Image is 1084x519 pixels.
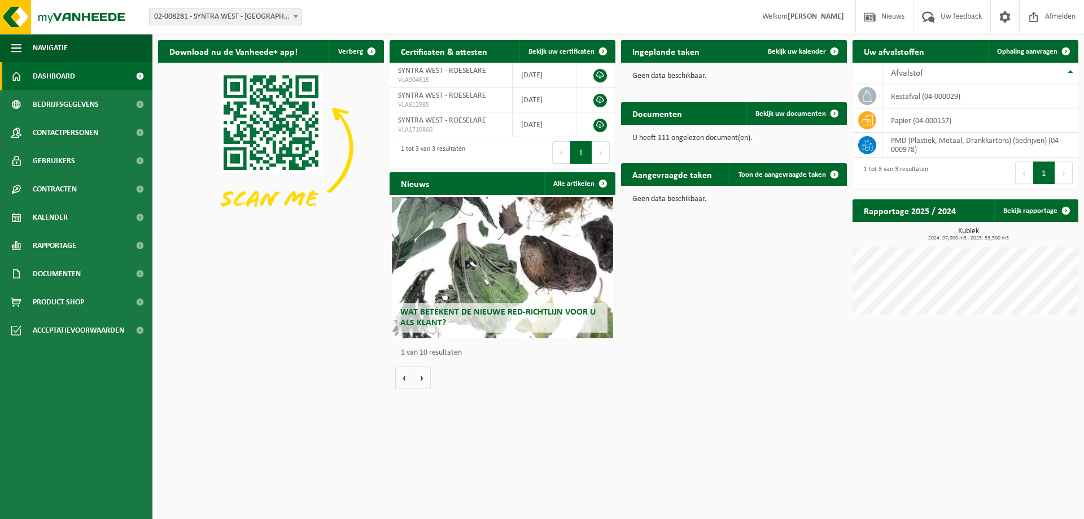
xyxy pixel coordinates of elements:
button: Previous [552,141,570,164]
span: Contactpersonen [33,119,98,147]
h2: Certificaten & attesten [390,40,499,62]
span: VLA612985 [398,101,504,110]
span: 2024: 97,900 m3 - 2025: 53,500 m3 [858,235,1078,241]
button: 1 [570,141,592,164]
h2: Download nu de Vanheede+ app! [158,40,309,62]
td: papier (04-000157) [882,108,1078,133]
span: Kalender [33,203,68,232]
td: PMD (Plastiek, Metaal, Drankkartons) (bedrijven) (04-000978) [882,133,1078,158]
img: Download de VHEPlus App [158,63,384,232]
a: Wat betekent de nieuwe RED-richtlijn voor u als klant? [392,197,613,338]
span: Wat betekent de nieuwe RED-richtlijn voor u als klant? [400,308,596,328]
h2: Uw afvalstoffen [853,40,936,62]
h2: Nieuws [390,172,440,194]
span: Rapportage [33,232,76,260]
a: Bekijk uw kalender [759,40,846,63]
span: Navigatie [33,34,68,62]
td: [DATE] [513,88,576,112]
button: Vorige [395,367,413,389]
h3: Kubiek [858,228,1078,241]
h2: Rapportage 2025 / 2024 [853,199,967,221]
span: SYNTRA WEST - ROESELARE [398,67,486,75]
a: Bekijk uw documenten [746,102,846,125]
span: Toon de aangevraagde taken [738,171,826,178]
a: Bekijk rapportage [994,199,1077,222]
span: Contracten [33,175,77,203]
h2: Aangevraagde taken [621,163,723,185]
h2: Ingeplande taken [621,40,711,62]
p: Geen data beschikbaar. [632,195,836,203]
span: Afvalstof [891,69,923,78]
span: Bekijk uw kalender [768,48,826,55]
td: restafval (04-000029) [882,84,1078,108]
strong: [PERSON_NAME] [788,12,844,21]
button: Volgende [413,367,431,389]
span: Verberg [338,48,363,55]
span: VLA1710860 [398,125,504,134]
p: Geen data beschikbaar. [632,72,836,80]
span: Documenten [33,260,81,288]
h2: Documenten [621,102,693,124]
div: 1 tot 3 van 3 resultaten [395,140,465,165]
span: 02-008281 - SYNTRA WEST - ROESELARE [149,8,302,25]
div: 1 tot 3 van 3 resultaten [858,160,928,185]
span: Dashboard [33,62,75,90]
button: Previous [1015,162,1033,184]
span: Bekijk uw documenten [755,110,826,117]
span: Product Shop [33,288,84,316]
span: Bekijk uw certificaten [528,48,595,55]
span: SYNTRA WEST - ROESELARE [398,91,486,100]
a: Bekijk uw certificaten [519,40,614,63]
button: 1 [1033,162,1055,184]
a: Alle artikelen [544,172,614,195]
span: Gebruikers [33,147,75,175]
button: Next [592,141,610,164]
button: Verberg [329,40,383,63]
p: 1 van 10 resultaten [401,349,610,357]
a: Ophaling aanvragen [988,40,1077,63]
a: Toon de aangevraagde taken [729,163,846,186]
span: VLA904615 [398,76,504,85]
button: Next [1055,162,1073,184]
td: [DATE] [513,63,576,88]
p: U heeft 111 ongelezen document(en). [632,134,836,142]
span: Bedrijfsgegevens [33,90,99,119]
span: Ophaling aanvragen [997,48,1057,55]
span: Acceptatievoorwaarden [33,316,124,344]
span: 02-008281 - SYNTRA WEST - ROESELARE [150,9,301,25]
span: SYNTRA WEST - ROESELARE [398,116,486,125]
td: [DATE] [513,112,576,137]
